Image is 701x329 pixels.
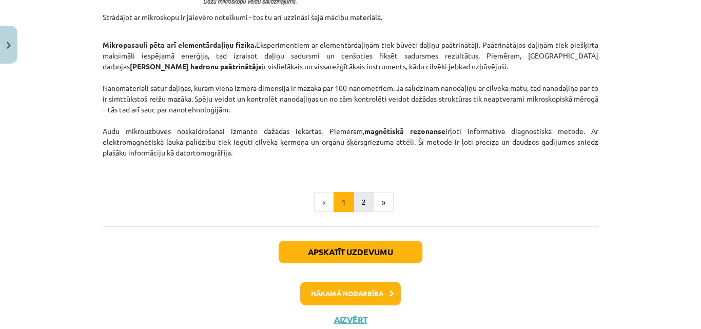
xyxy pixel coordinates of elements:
[103,40,165,49] strong: Mikropasauli pēta
[103,29,598,169] p: Eksperimentiem ar elementārdaļiņām tiek būvēti daļiņu paātrinātāji. Paātrinātājos daļiņām tiek pi...
[300,282,401,305] button: Nākamā nodarbība
[331,315,370,325] button: Aizvērt
[7,42,11,49] img: icon-close-lesson-0947bae3869378f0d4975bcd49f059093ad1ed9edebbc8119c70593378902aed.svg
[103,192,598,212] nav: Page navigation example
[354,192,374,212] button: 2
[334,192,354,212] button: 1
[374,192,394,212] button: »
[103,12,598,23] p: Strādājot ar mikroskopu ir jāievēro noteikumi - tos tu arī uzzināsi šajā mācību materiālā.
[364,126,445,136] strong: magnētiskā rezonanse
[279,241,422,263] button: Apskatīt uzdevumu
[130,62,262,71] strong: [PERSON_NAME] hadronu paātrinātājs
[167,40,256,49] strong: arī elementārdaļiņu fizika.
